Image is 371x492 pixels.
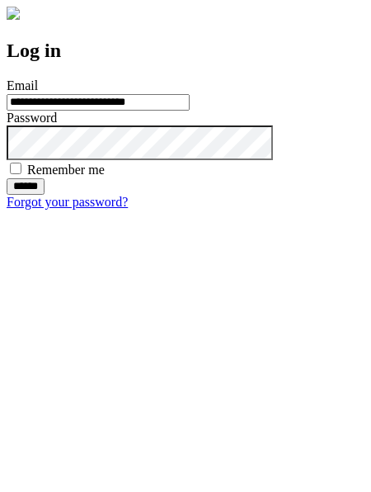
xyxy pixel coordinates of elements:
label: Email [7,78,38,92]
a: Forgot your password? [7,195,128,209]
label: Password [7,111,57,125]
img: logo-4e3dc11c47720685a147b03b5a06dd966a58ff35d612b21f08c02c0306f2b779.png [7,7,20,20]
label: Remember me [27,163,105,177]
h2: Log in [7,40,364,62]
